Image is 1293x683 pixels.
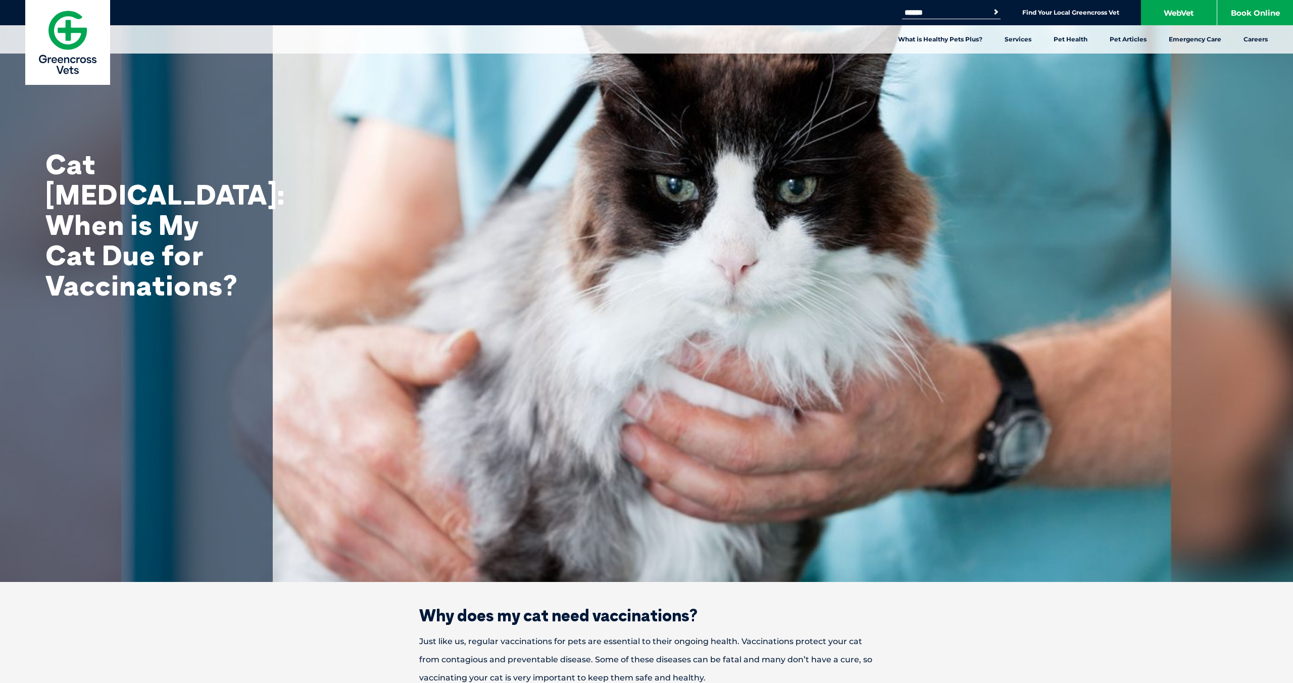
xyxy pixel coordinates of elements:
[384,607,909,623] h2: Why does my cat need vaccinations?
[991,7,1001,17] button: Search
[1099,25,1158,54] a: Pet Articles
[887,25,993,54] a: What is Healthy Pets Plus?
[45,149,247,301] h1: Cat [MEDICAL_DATA]: When is My Cat Due for Vaccinations?
[1158,25,1232,54] a: Emergency Care
[1232,25,1279,54] a: Careers
[1022,9,1119,17] a: Find Your Local Greencross Vet
[1042,25,1099,54] a: Pet Health
[993,25,1042,54] a: Services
